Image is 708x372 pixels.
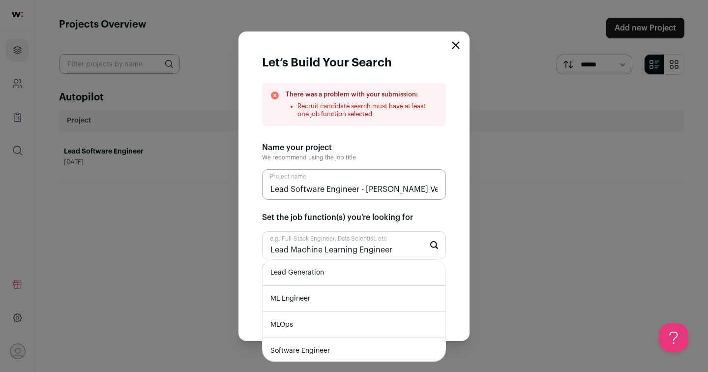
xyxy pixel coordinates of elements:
iframe: Help Scout Beacon - Open [659,323,688,352]
button: Close modal [452,41,460,49]
input: Start typing... [262,231,446,259]
li: MLOps [263,312,445,338]
li: Recruit candidate search must have at least one job function selected [297,102,438,118]
h1: Let’s Build Your Search [262,55,392,71]
span: We recommend using the job title [262,155,356,160]
li: Lead Generation [263,260,445,286]
li: ML Engineer [263,286,445,312]
li: Software Engineer [263,338,445,364]
h2: Name your project [262,142,446,154]
input: Project name [262,169,446,200]
h2: Set the job function(s) you’re looking for [262,212,446,223]
h3: There was a problem with your submission: [286,91,438,98]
